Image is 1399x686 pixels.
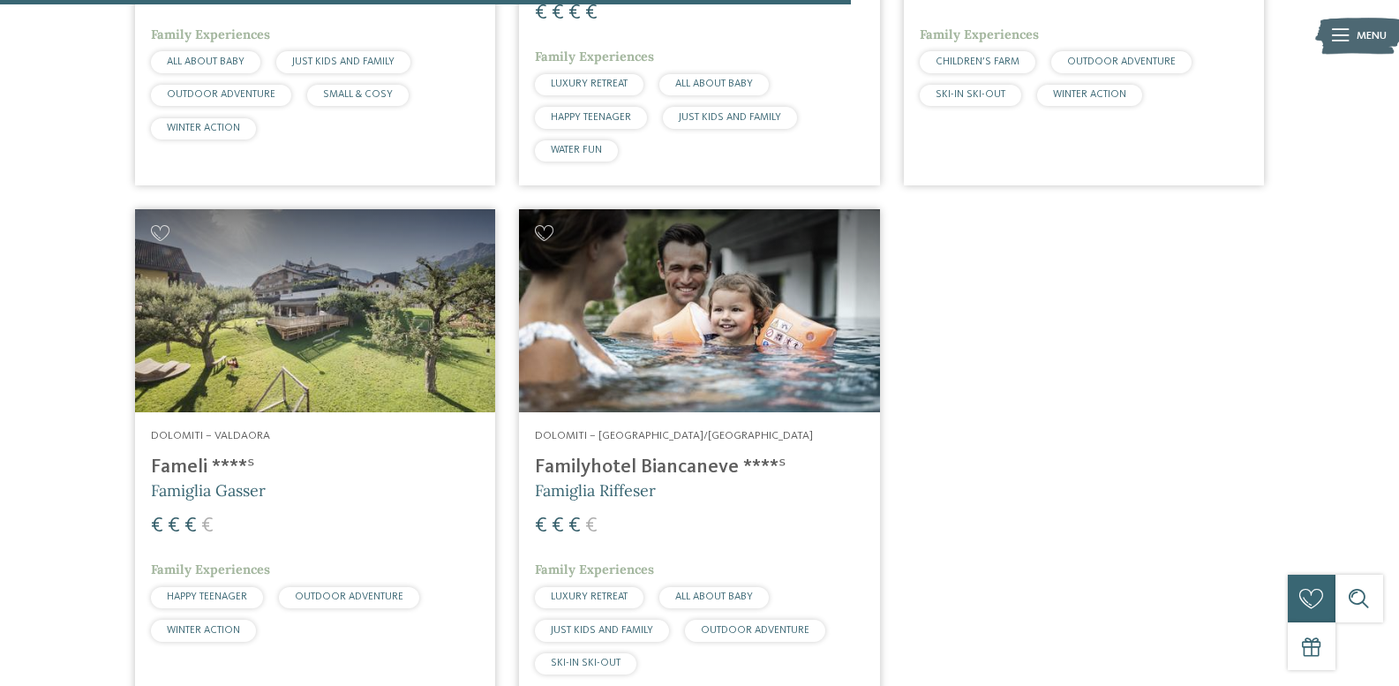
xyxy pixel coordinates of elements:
[568,516,581,537] span: €
[551,145,602,155] span: WATER FUN
[936,89,1005,100] span: SKI-IN SKI-OUT
[151,480,266,501] span: Famiglia Gasser
[167,89,275,100] span: OUTDOOR ADVENTURE
[1067,57,1176,67] span: OUTDOOR ADVENTURE
[568,3,581,24] span: €
[168,516,180,537] span: €
[920,26,1039,42] span: Family Experiences
[701,625,809,636] span: OUTDOOR ADVENTURE
[585,3,598,24] span: €
[675,592,753,602] span: ALL ABOUT BABY
[151,562,270,577] span: Family Experiences
[1053,89,1126,100] span: WINTER ACTION
[167,57,244,67] span: ALL ABOUT BABY
[167,123,240,133] span: WINTER ACTION
[551,112,631,123] span: HAPPY TEENAGER
[675,79,753,89] span: ALL ABOUT BABY
[585,516,598,537] span: €
[551,625,653,636] span: JUST KIDS AND FAMILY
[552,3,564,24] span: €
[201,516,214,537] span: €
[535,456,863,479] h4: Familyhotel Biancaneve ****ˢ
[535,480,656,501] span: Famiglia Riffeser
[552,516,564,537] span: €
[295,592,403,602] span: OUTDOOR ADVENTURE
[167,592,247,602] span: HAPPY TEENAGER
[535,3,547,24] span: €
[551,592,628,602] span: LUXURY RETREAT
[151,26,270,42] span: Family Experiences
[535,516,547,537] span: €
[151,430,270,441] span: Dolomiti – Valdaora
[936,57,1019,67] span: CHILDREN’S FARM
[519,209,879,412] img: Cercate un hotel per famiglie? Qui troverete solo i migliori!
[535,562,654,577] span: Family Experiences
[184,516,197,537] span: €
[323,89,393,100] span: SMALL & COSY
[535,49,654,64] span: Family Experiences
[679,112,781,123] span: JUST KIDS AND FAMILY
[292,57,395,67] span: JUST KIDS AND FAMILY
[135,209,495,412] img: Cercate un hotel per famiglie? Qui troverete solo i migliori!
[167,625,240,636] span: WINTER ACTION
[535,430,813,441] span: Dolomiti – [GEOGRAPHIC_DATA]/[GEOGRAPHIC_DATA]
[551,658,621,668] span: SKI-IN SKI-OUT
[151,516,163,537] span: €
[551,79,628,89] span: LUXURY RETREAT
